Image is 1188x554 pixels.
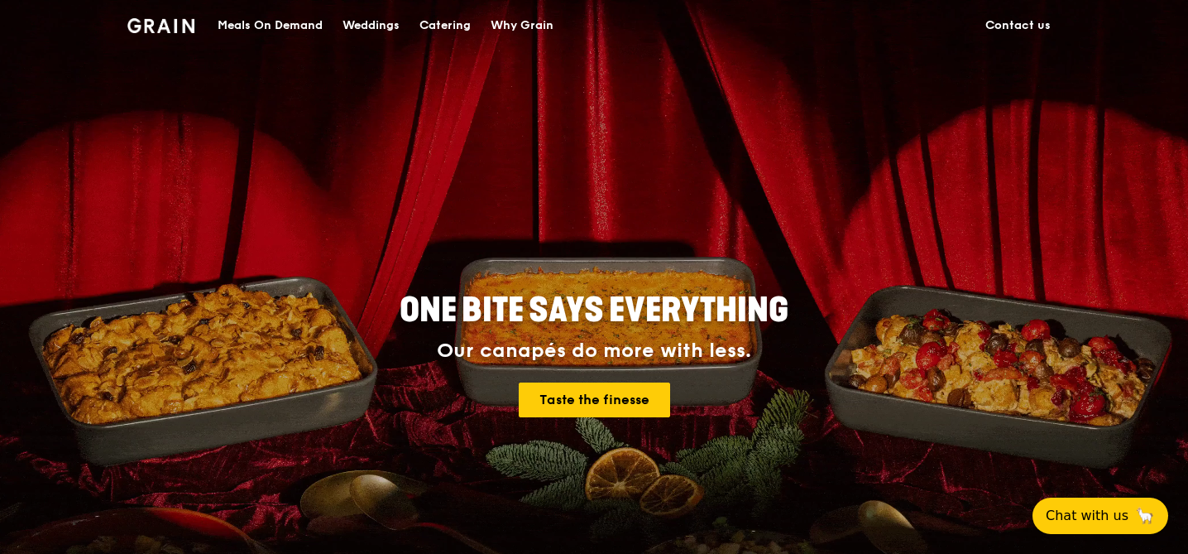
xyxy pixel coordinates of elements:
span: ONE BITE SAYS EVERYTHING [400,291,788,330]
button: Chat with us🦙 [1032,498,1168,534]
a: Taste the finesse [519,383,670,417]
a: Contact us [975,1,1061,51]
img: Grain [127,18,194,33]
div: Weddings [343,1,400,51]
div: Meals On Demand [218,1,323,51]
div: Catering [419,1,471,51]
a: Catering [410,1,481,51]
a: Weddings [333,1,410,51]
span: 🦙 [1135,506,1155,526]
div: Our canapés do more with less. [296,340,892,363]
div: Why Grain [491,1,553,51]
span: Chat with us [1046,506,1128,526]
a: Why Grain [481,1,563,51]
